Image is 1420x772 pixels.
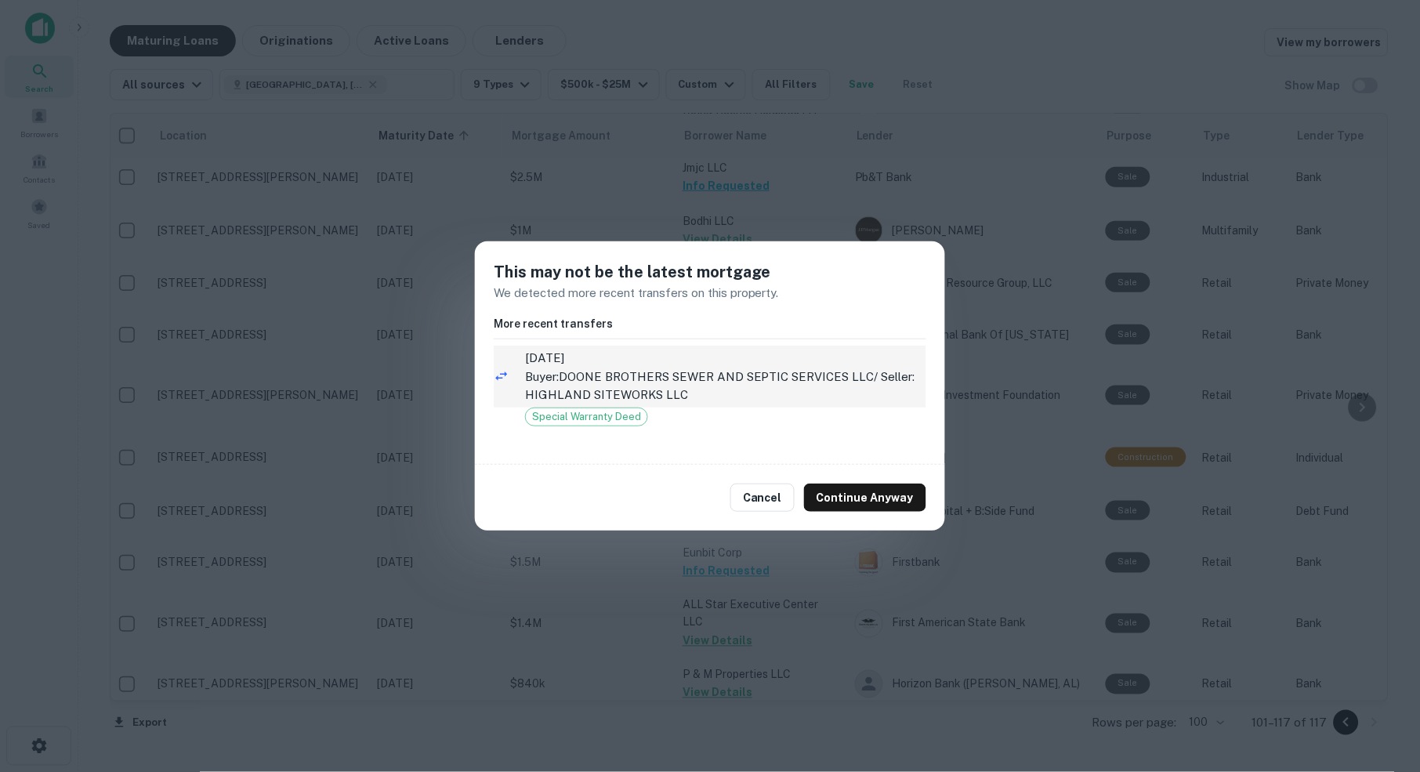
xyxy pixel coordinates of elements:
[525,368,926,404] p: Buyer: DOONE BROTHERS SEWER AND SEPTIC SERVICES LLC / Seller: HIGHLAND SITEWORKS LLC
[494,284,926,303] p: We detected more recent transfers on this property.
[804,484,926,512] button: Continue Anyway
[730,484,795,512] button: Cancel
[525,408,648,426] div: Special Warranty Deed
[1342,647,1420,722] iframe: Chat Widget
[494,315,926,332] h6: More recent transfers
[525,349,926,368] span: [DATE]
[526,409,647,425] span: Special Warranty Deed
[494,260,926,284] h5: This may not be the latest mortgage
